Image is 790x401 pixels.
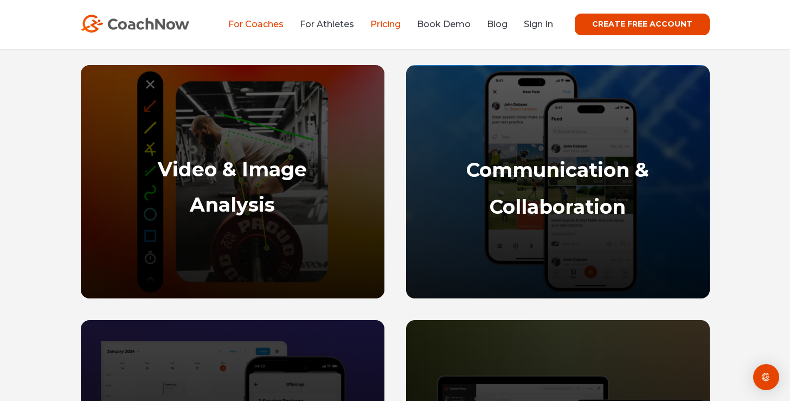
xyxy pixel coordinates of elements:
a: Blog [487,19,508,29]
div: Open Intercom Messenger [753,364,779,390]
a: Video & Image [158,157,307,181]
a: For Athletes [300,19,354,29]
a: CREATE FREE ACCOUNT [575,14,710,35]
a: Communication & [466,158,649,182]
a: Sign In [524,19,553,29]
a: For Coaches [228,19,284,29]
img: CoachNow Logo [81,15,189,33]
a: Collaboration [490,195,626,219]
a: Book Demo [417,19,471,29]
a: Pricing [370,19,401,29]
a: Analysis [190,193,275,217]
